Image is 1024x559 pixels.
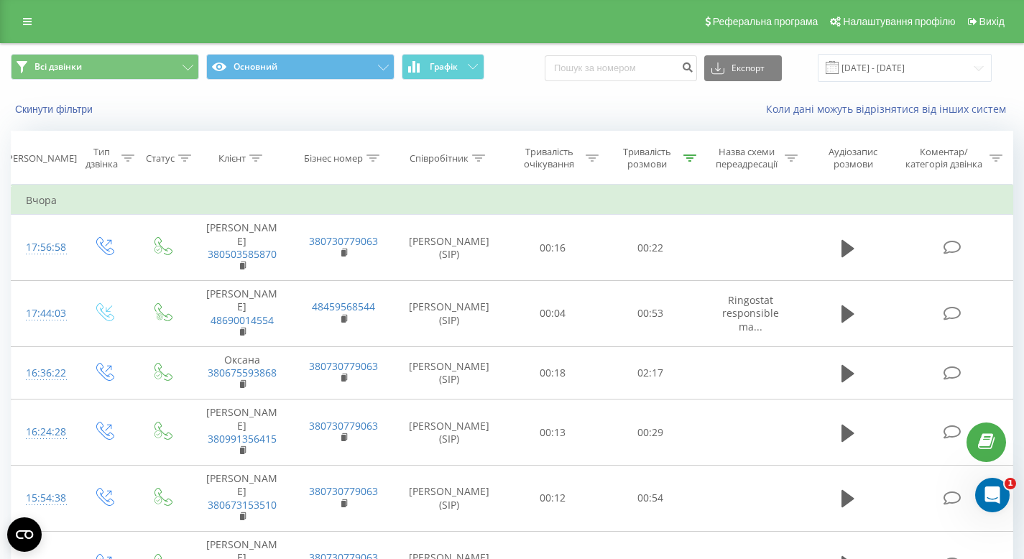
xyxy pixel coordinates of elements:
[704,55,782,81] button: Експорт
[601,215,699,281] td: 00:22
[766,102,1013,116] a: Коли дані можуть відрізнятися вiд інших систем
[395,399,504,466] td: [PERSON_NAME] (SIP)
[601,399,699,466] td: 00:29
[11,54,199,80] button: Всі дзвінки
[24,430,71,440] span: Головна
[29,27,125,50] img: logo
[902,146,986,170] div: Коментар/категорія дзвінка
[26,418,60,446] div: 16:24:28
[395,466,504,532] td: [PERSON_NAME] (SIP)
[410,152,469,165] div: Співробітник
[975,478,1010,512] iframe: Intercom live chat
[208,23,237,52] img: Profile image for Valeriia
[96,394,191,452] button: Повідомлення
[218,152,246,165] div: Клієнт
[191,399,293,466] td: [PERSON_NAME]
[4,152,77,165] div: [PERSON_NAME]
[545,55,697,81] input: Пошук за номером
[247,23,273,49] div: Закрити
[395,215,504,281] td: [PERSON_NAME] (SIP)
[146,152,175,165] div: Статус
[26,359,60,387] div: 16:36:22
[34,61,82,73] span: Всі дзвінки
[504,346,601,399] td: 00:18
[504,215,601,281] td: 00:16
[29,370,241,385] div: Інтеграція з KeyCRM
[192,394,287,452] button: Допомога
[7,517,42,552] button: Open CMP widget
[1005,478,1016,489] span: 1
[14,193,273,248] div: Напишіть нам повідомленняЗазвичай ми відповідаємо за хвилину
[29,343,241,359] div: AI. Загальна інформація та вартість
[309,419,378,433] a: 380730779063
[29,221,240,236] div: Зазвичай ми відповідаємо за хвилину
[517,146,581,170] div: Тривалість очікування
[213,430,265,440] span: Допомога
[504,466,601,532] td: 00:12
[106,430,181,440] span: Повідомлення
[504,281,601,347] td: 00:04
[86,146,118,170] div: Тип дзвінка
[304,152,363,165] div: Бізнес номер
[312,300,375,313] a: 48459568544
[309,234,378,248] a: 380730779063
[309,484,378,498] a: 380730779063
[26,300,60,328] div: 17:44:03
[29,205,240,221] div: Напишіть нам повідомлення
[430,62,458,72] span: Графік
[713,16,818,27] span: Реферальна програма
[615,146,680,170] div: Тривалість розмови
[26,484,60,512] div: 15:54:38
[814,146,892,170] div: Аудіозапис розмови
[722,293,779,333] span: Ringostat responsible ma...
[843,16,955,27] span: Налаштування профілю
[181,23,210,52] img: Profile image for Ringostat
[601,346,699,399] td: 02:17
[309,359,378,373] a: 380730779063
[208,366,277,379] a: 380675593868
[208,498,277,512] a: 380673153510
[191,466,293,532] td: [PERSON_NAME]
[395,346,504,399] td: [PERSON_NAME] (SIP)
[21,338,267,364] div: AI. Загальна інформація та вартість
[504,399,601,466] td: 00:13
[713,146,782,170] div: Назва схеми переадресації
[211,313,274,327] a: 48690014554
[206,54,395,80] button: Основний
[601,466,699,532] td: 00:54
[26,234,60,262] div: 17:56:58
[29,126,259,175] p: Чим вам допомогти?
[208,247,277,261] a: 380503585870
[21,262,267,290] button: Пошук в статтях
[395,281,504,347] td: [PERSON_NAME] (SIP)
[191,215,293,281] td: [PERSON_NAME]
[191,346,293,399] td: Оксана
[208,432,277,445] a: 380991356415
[29,302,241,332] div: API Ringostat. API-запит з'єднання 2х номерів
[601,281,699,347] td: 00:53
[979,16,1005,27] span: Вихід
[191,281,293,347] td: [PERSON_NAME]
[29,102,259,126] p: Вiтаю 👋
[21,296,267,338] div: API Ringostat. API-запит з'єднання 2х номерів
[11,103,100,116] button: Скинути фільтри
[21,364,267,391] div: Інтеграція з KeyCRM
[402,54,484,80] button: Графік
[154,23,183,52] img: Profile image for Vladyslav
[11,186,1013,215] td: Вчора
[29,269,126,284] span: Пошук в статтях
